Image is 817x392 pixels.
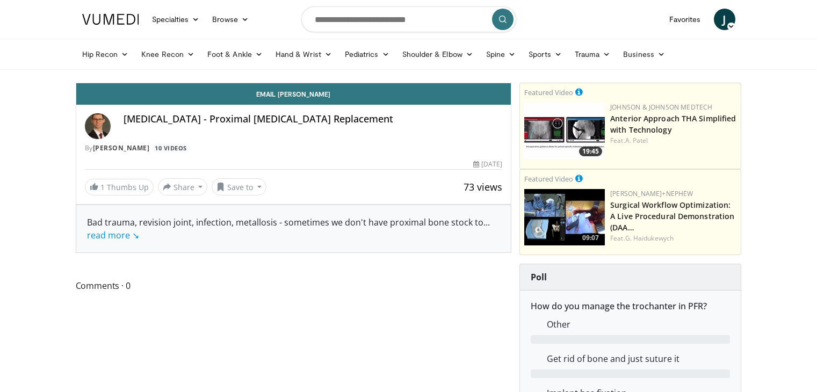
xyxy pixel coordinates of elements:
[524,174,573,184] small: Featured Video
[82,14,139,25] img: VuMedi Logo
[206,9,255,30] a: Browse
[610,234,736,243] div: Feat.
[524,103,605,159] a: 19:45
[212,178,266,195] button: Save to
[396,43,480,65] a: Shoulder & Elbow
[87,229,139,241] a: read more ↘
[124,113,503,125] h4: [MEDICAL_DATA] - Proximal [MEDICAL_DATA] Replacement
[617,43,671,65] a: Business
[524,189,605,245] a: 09:07
[93,143,150,153] a: [PERSON_NAME]
[714,9,735,30] a: J
[524,88,573,97] small: Featured Video
[76,43,135,65] a: Hip Recon
[579,147,602,156] span: 19:45
[85,179,154,195] a: 1 Thumbs Up
[524,189,605,245] img: bcfc90b5-8c69-4b20-afee-af4c0acaf118.150x105_q85_crop-smart_upscale.jpg
[568,43,617,65] a: Trauma
[610,103,712,112] a: Johnson & Johnson MedTech
[100,182,105,192] span: 1
[87,216,501,242] div: Bad trauma, revision joint, infection, metallosis - sometimes we don't have proximal bone stock to
[480,43,522,65] a: Spine
[610,113,736,135] a: Anterior Approach THA Simplified with Technology
[85,143,503,153] div: By
[663,9,707,30] a: Favorites
[539,352,738,365] dd: Get rid of bone and just suture it
[539,318,738,331] dd: Other
[522,43,568,65] a: Sports
[338,43,396,65] a: Pediatrics
[579,233,602,243] span: 09:07
[76,279,512,293] span: Comments 0
[158,178,208,195] button: Share
[531,271,547,283] strong: Poll
[610,136,736,146] div: Feat.
[201,43,269,65] a: Foot & Ankle
[625,234,674,243] a: G. Haidukewych
[135,43,201,65] a: Knee Recon
[610,200,734,233] a: Surgical Workflow Optimization: A Live Procedural Demonstration (DAA…
[146,9,206,30] a: Specialties
[464,180,502,193] span: 73 views
[625,136,648,145] a: A. Patel
[531,301,730,311] h6: How do you manage the trochanter in PFR?
[301,6,516,32] input: Search topics, interventions
[269,43,338,65] a: Hand & Wrist
[85,113,111,139] img: Avatar
[151,143,191,153] a: 10 Videos
[473,159,502,169] div: [DATE]
[76,83,511,105] a: Email [PERSON_NAME]
[524,103,605,159] img: 06bb1c17-1231-4454-8f12-6191b0b3b81a.150x105_q85_crop-smart_upscale.jpg
[610,189,693,198] a: [PERSON_NAME]+Nephew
